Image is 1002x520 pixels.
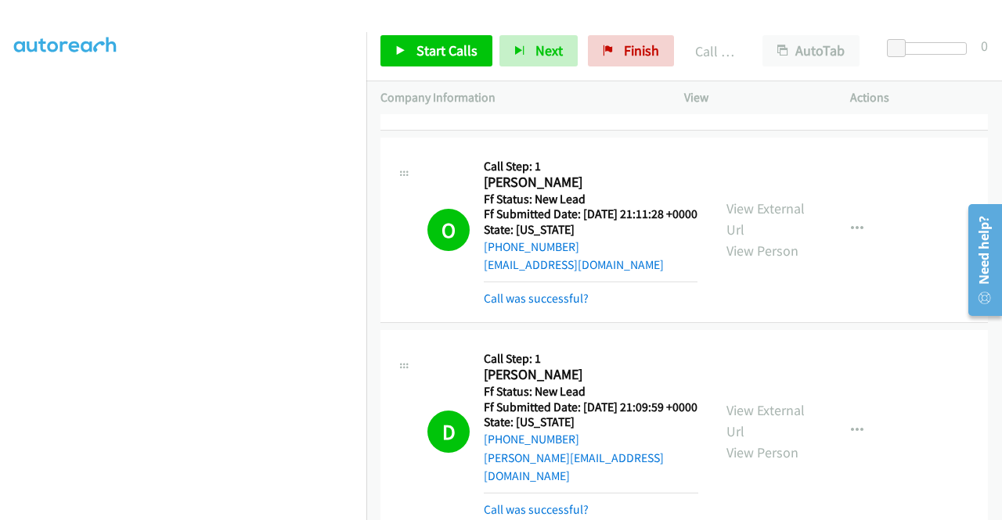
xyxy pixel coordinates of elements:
p: Actions [850,88,988,107]
h5: Call Step: 1 [484,159,697,174]
p: Call Completed [695,41,734,62]
h5: Ff Submitted Date: [DATE] 21:09:59 +0000 [484,400,698,415]
a: [EMAIL_ADDRESS][DOMAIN_NAME] [484,257,664,272]
h5: Ff Submitted Date: [DATE] 21:11:28 +0000 [484,206,697,222]
a: Finish [588,35,674,66]
a: View External Url [726,199,805,238]
button: AutoTab [762,35,860,66]
div: 0 [981,35,988,56]
a: [PHONE_NUMBER] [484,239,579,254]
h1: O [427,209,470,251]
h5: State: [US_STATE] [484,414,698,430]
h5: State: [US_STATE] [484,222,697,238]
span: Finish [624,41,659,59]
a: Call was successful? [484,502,589,517]
h5: Ff Status: New Lead [484,384,698,400]
a: Call was successful? [484,291,589,306]
p: Company Information [380,88,656,107]
h2: [PERSON_NAME] [484,366,693,384]
a: View Person [726,242,798,260]
a: View Person [726,443,798,461]
h5: Ff Status: New Lead [484,192,697,207]
iframe: Resource Center [957,198,1002,322]
p: View [684,88,822,107]
h1: D [427,411,470,453]
button: Next [499,35,578,66]
div: Delay between calls (in seconds) [895,42,967,55]
a: [PERSON_NAME][EMAIL_ADDRESS][DOMAIN_NAME] [484,450,664,484]
a: Start Calls [380,35,492,66]
h2: [PERSON_NAME] [484,174,693,192]
span: Next [535,41,563,59]
h5: Call Step: 1 [484,351,698,367]
span: Start Calls [416,41,478,59]
a: [PHONE_NUMBER] [484,432,579,446]
a: View External Url [726,401,805,440]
